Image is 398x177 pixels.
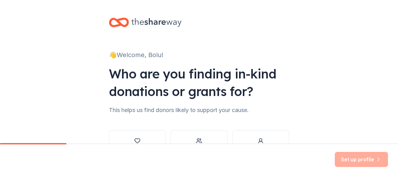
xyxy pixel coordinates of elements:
[171,130,227,160] button: Other group
[109,105,289,115] div: This helps us find donors likely to support your cause.
[109,65,289,100] div: Who are you finding in-kind donations or grants for?
[232,130,289,160] button: Individual
[109,50,289,60] div: 👋 Welcome, Bolu!
[109,130,166,160] button: Nonprofit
